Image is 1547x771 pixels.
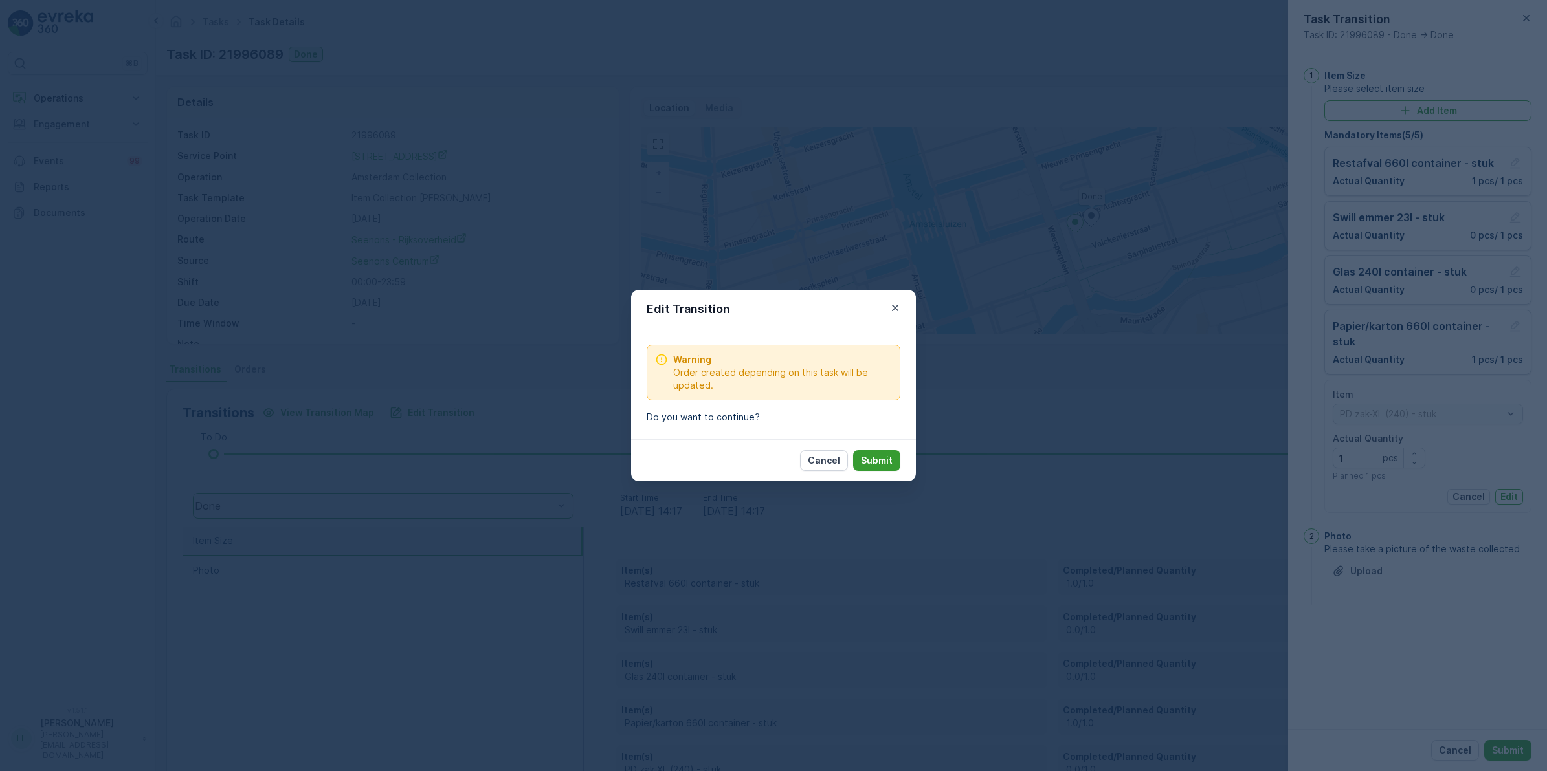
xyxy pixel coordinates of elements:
p: Cancel [808,454,840,467]
button: Submit [853,450,900,471]
span: Warning [673,353,892,366]
p: Submit [861,454,893,467]
button: Cancel [800,450,848,471]
span: Order created depending on this task will be updated. [673,366,892,392]
p: Do you want to continue? [647,411,900,424]
p: Edit Transition [647,300,730,318]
